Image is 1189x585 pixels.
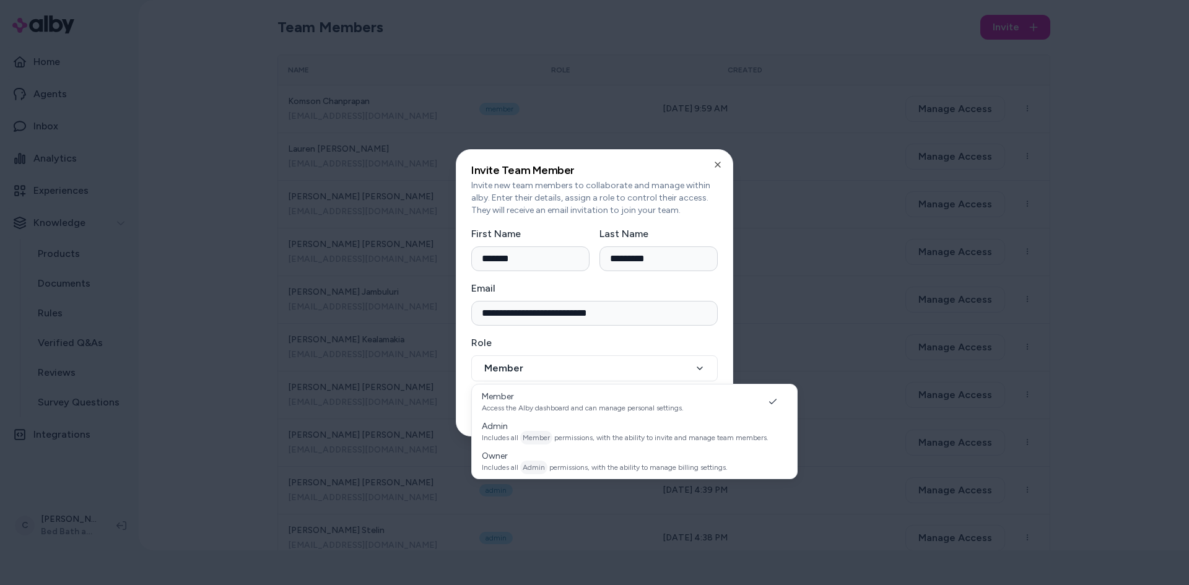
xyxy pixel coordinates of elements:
[599,228,648,240] label: Last Name
[482,433,769,443] p: Includes all permissions, with the ability to invite and manage team members.
[482,451,508,461] span: Owner
[482,462,728,472] p: Includes all permissions, with the ability to manage billing settings.
[471,165,718,176] h2: Invite Team Member
[471,180,718,217] p: Invite new team members to collaborate and manage within alby. Enter their details, assign a role...
[471,337,492,349] label: Role
[520,431,552,444] span: Member
[482,391,514,402] span: Member
[520,461,547,474] span: Admin
[471,228,521,240] label: First Name
[471,282,495,294] label: Email
[482,421,508,431] span: Admin
[482,403,684,413] p: Access the Alby dashboard and can manage personal settings.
